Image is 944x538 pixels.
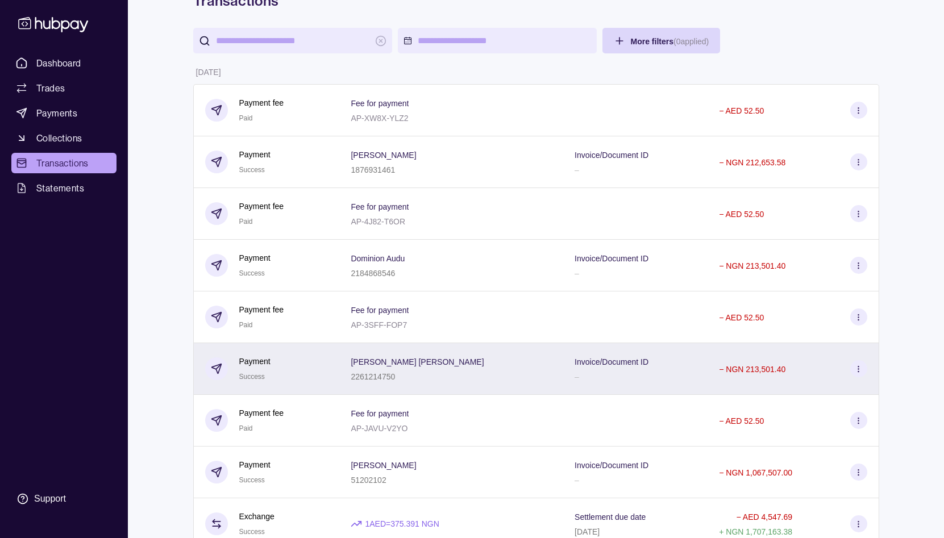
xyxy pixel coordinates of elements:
[719,158,785,167] p: − NGN 212,653.58
[351,409,409,418] p: Fee for payment
[36,156,89,170] span: Transactions
[216,28,369,53] input: search
[719,468,792,477] p: − NGN 1,067,507.00
[11,103,117,123] a: Payments
[575,527,600,536] p: [DATE]
[719,210,764,219] p: − AED 52.50
[351,165,395,174] p: 1876931461
[239,252,271,264] p: Payment
[365,518,439,530] p: 1 AED = 375.391 NGN
[719,106,764,115] p: − AED 52.50
[351,99,409,108] p: Fee for payment
[719,416,764,426] p: − AED 52.50
[719,261,785,270] p: − NGN 213,501.40
[196,68,221,77] p: [DATE]
[239,510,275,523] p: Exchange
[239,200,284,212] p: Payment fee
[239,97,284,109] p: Payment fee
[719,527,792,536] p: + NGN 1,707,163.38
[575,269,579,278] p: –
[351,476,386,485] p: 51202102
[351,424,407,433] p: AP-JAVU-V2YO
[351,461,416,470] p: [PERSON_NAME]
[11,53,117,73] a: Dashboard
[631,37,709,46] span: More filters
[673,37,709,46] p: ( 0 applied)
[602,28,721,53] button: More filters(0applied)
[239,458,271,471] p: Payment
[351,306,409,315] p: Fee for payment
[575,254,648,263] p: Invoice/Document ID
[575,461,648,470] p: Invoice/Document ID
[351,254,405,263] p: Dominion Audu
[351,202,409,211] p: Fee for payment
[351,269,395,278] p: 2184868546
[36,106,77,120] span: Payments
[351,357,484,366] p: [PERSON_NAME] [PERSON_NAME]
[719,313,764,322] p: − AED 52.50
[239,148,271,161] p: Payment
[351,320,407,330] p: AP-3SFF-FOP7
[239,476,265,484] span: Success
[11,153,117,173] a: Transactions
[239,114,253,122] span: Paid
[351,151,416,160] p: [PERSON_NAME]
[36,181,84,195] span: Statements
[11,487,117,511] a: Support
[575,372,579,381] p: –
[239,355,271,368] p: Payment
[575,476,579,485] p: –
[351,217,405,226] p: AP-4J82-T6OR
[239,218,253,226] span: Paid
[11,78,117,98] a: Trades
[737,512,792,522] p: − AED 4,547.69
[575,512,646,522] p: Settlement due date
[36,56,81,70] span: Dashboard
[36,131,82,145] span: Collections
[239,166,265,174] span: Success
[351,372,395,381] p: 2261214750
[351,114,408,123] p: AP-XW8X-YLZ2
[239,303,284,316] p: Payment fee
[239,269,265,277] span: Success
[719,365,785,374] p: − NGN 213,501.40
[575,357,648,366] p: Invoice/Document ID
[239,424,253,432] span: Paid
[239,321,253,329] span: Paid
[239,407,284,419] p: Payment fee
[239,373,265,381] span: Success
[11,178,117,198] a: Statements
[575,165,579,174] p: –
[36,81,65,95] span: Trades
[575,151,648,160] p: Invoice/Document ID
[11,128,117,148] a: Collections
[239,528,265,536] span: Success
[34,493,66,505] div: Support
